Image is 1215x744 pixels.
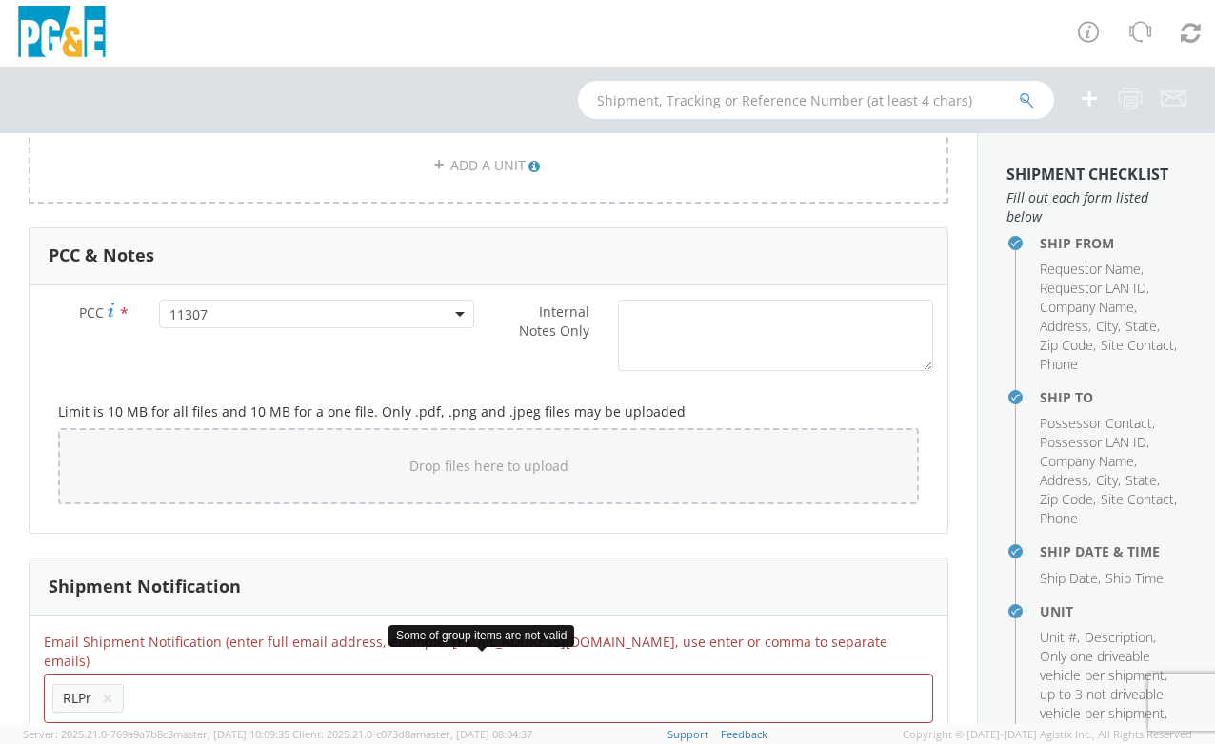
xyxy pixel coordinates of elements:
span: Only one driveable vehicle per shipment, up to 3 not driveable vehicle per shipment [1040,647,1167,722]
li: , [1040,414,1155,433]
input: Shipment, Tracking or Reference Number (at least 4 chars) [578,81,1054,119]
span: Copyright © [DATE]-[DATE] Agistix Inc., All Rights Reserved [903,727,1192,742]
h5: Limit is 10 MB for all files and 10 MB for a one file. Only .pdf, .png and .jpeg files may be upl... [58,404,919,419]
li: , [1096,471,1121,490]
li: , [1125,471,1160,490]
img: pge-logo-06675f144f4cfa6a6814.png [14,6,110,62]
span: Requestor LAN ID [1040,279,1146,297]
span: Address [1040,317,1088,335]
a: ADD A UNIT [29,127,948,204]
span: Ship Time [1105,569,1164,587]
h4: Ship To [1040,390,1186,404]
li: , [1085,628,1156,647]
span: Possessor Contact [1040,414,1152,432]
a: Feedback [721,727,767,741]
li: , [1101,490,1177,509]
span: Internal Notes Only [519,303,589,340]
h3: PCC & Notes [49,246,154,265]
li: , [1040,452,1137,471]
button: × [102,687,113,710]
span: Description [1085,628,1153,646]
span: Phone [1040,509,1078,527]
li: , [1125,317,1160,336]
h4: Ship Date & Time [1040,544,1186,558]
li: , [1040,647,1182,723]
li: , [1040,317,1091,336]
span: Drop files here to upload [409,457,568,475]
li: , [1040,628,1080,647]
span: Site Contact [1101,336,1174,354]
li: , [1040,260,1144,279]
li: , [1040,279,1149,298]
li: , [1040,336,1096,355]
span: RLPr [63,689,91,707]
span: Fill out each form listed below [1006,188,1186,226]
div: Some of group items are not valid [388,625,574,647]
h4: Unit [1040,604,1186,618]
span: 11307 [169,305,465,323]
span: Address [1040,471,1088,489]
span: Email Shipment Notification (enter full email address, example: jdoe01@agistix.com, use enter or ... [44,633,887,670]
h3: Shipment Notification [49,578,241,597]
span: master, [DATE] 10:09:35 [173,727,289,741]
span: Company Name [1040,452,1134,470]
li: , [1040,298,1137,317]
li: , [1101,336,1177,355]
h4: Ship From [1040,236,1186,250]
a: Support [667,727,708,741]
span: Server: 2025.21.0-769a9a7b8c3 [23,727,289,741]
span: Company Name [1040,298,1134,316]
span: Requestor Name [1040,260,1141,278]
li: , [1040,471,1091,490]
span: Phone [1040,355,1078,373]
span: PCC [79,303,104,322]
li: , [1040,433,1149,452]
span: master, [DATE] 08:04:37 [416,727,532,741]
strong: Shipment Checklist [1006,164,1168,185]
li: , [1040,490,1096,509]
span: Ship Date [1040,569,1098,587]
span: Unit # [1040,628,1077,646]
span: City [1096,471,1118,489]
span: Possessor LAN ID [1040,433,1146,451]
span: State [1125,471,1157,489]
span: Zip Code [1040,490,1093,508]
span: 11307 [159,300,475,328]
li: , [1096,317,1121,336]
span: Zip Code [1040,336,1093,354]
span: City [1096,317,1118,335]
li: , [1040,569,1101,588]
span: Site Contact [1101,490,1174,508]
span: State [1125,317,1157,335]
span: Client: 2025.21.0-c073d8a [292,727,532,741]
